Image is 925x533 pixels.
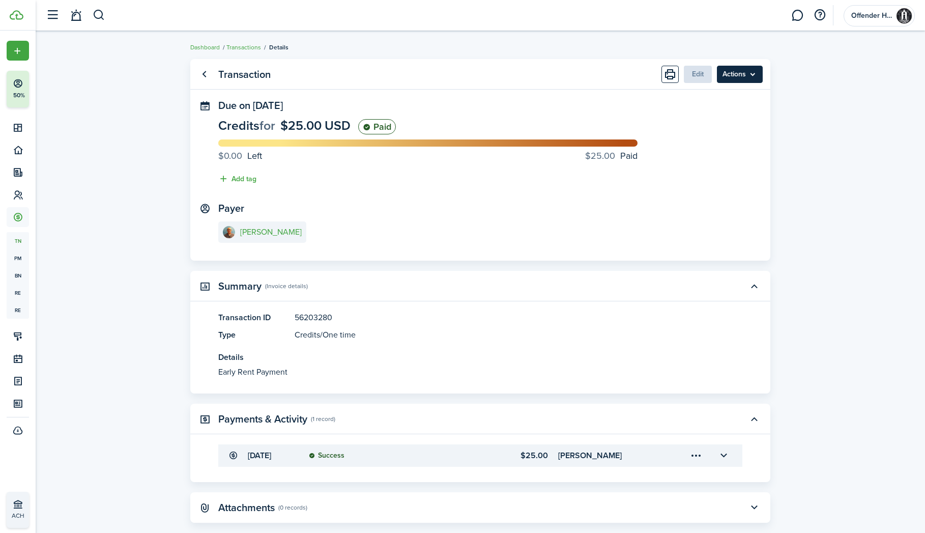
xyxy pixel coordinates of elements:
[218,502,275,514] panel-main-title: Attachments
[7,284,29,301] a: re
[190,43,220,52] a: Dashboard
[93,7,105,24] button: Search
[13,91,25,100] p: 50%
[851,12,892,19] span: Offender Housing Management, LLC
[226,43,261,52] a: Transactions
[457,450,548,462] transaction-details-table-item-amount: $25.00
[12,511,72,520] p: ACH
[218,173,256,185] button: Add tag
[43,6,62,25] button: Open sidebar
[218,69,271,80] panel-main-title: Transaction
[218,98,283,113] span: Due on [DATE]
[311,414,335,424] panel-main-subtitle: (1 record)
[218,366,712,378] panel-main-description: Early Rent Payment
[218,351,712,363] panel-main-title: Details
[190,444,770,482] panel-main-body: Toggle accordion
[218,116,259,135] span: Credits
[585,149,638,163] progress-caption-label: Paid
[7,232,29,249] a: tn
[218,280,262,292] panel-main-title: Summary
[218,413,307,425] panel-main-title: Payments & Activity
[218,149,242,163] progress-caption-label-value: $0.00
[7,71,91,107] button: 50%
[278,503,307,512] panel-main-subtitle: (0 records)
[717,66,763,83] button: Open menu
[896,8,912,24] img: Offender Housing Management, LLC
[715,447,732,464] button: Toggle accordion
[218,329,290,341] panel-main-title: Type
[323,329,356,341] span: One time
[265,282,308,291] panel-main-subtitle: (Invoice details)
[7,301,29,319] a: re
[218,221,306,243] a: Michael Whiting[PERSON_NAME]
[295,329,412,341] panel-main-description: /
[7,249,29,267] a: pm
[259,116,275,135] span: for
[745,410,763,428] button: Toggle accordion
[687,447,705,464] button: Open menu
[280,116,351,135] span: $25.00 USD
[248,450,299,462] transaction-details-table-item-date: [DATE]
[240,228,302,237] e-details-info-title: [PERSON_NAME]
[218,203,244,214] panel-main-title: Payer
[558,450,659,462] transaction-details-table-item-client: Michael Whiting
[745,499,763,516] button: Toggle accordion
[66,3,85,29] a: Notifications
[788,3,807,29] a: Messaging
[358,119,396,134] status: Paid
[218,149,262,163] progress-caption-label: Left
[811,7,828,24] button: Open resource center
[223,226,235,238] img: Michael Whiting
[585,149,615,163] progress-caption-label-value: $25.00
[309,452,344,460] status: Success
[190,312,770,394] panel-main-body: Toggle accordion
[295,312,412,324] panel-main-description: 56203280
[7,267,29,284] a: bn
[10,10,23,20] img: TenantCloud
[745,277,763,295] button: Toggle accordion
[295,329,320,341] span: Credits
[195,66,213,83] a: Go back
[218,312,290,324] panel-main-title: Transaction ID
[7,41,29,61] button: Open menu
[7,492,29,528] a: ACH
[717,66,763,83] menu-btn: Actions
[269,43,288,52] span: Details
[661,66,679,83] button: Print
